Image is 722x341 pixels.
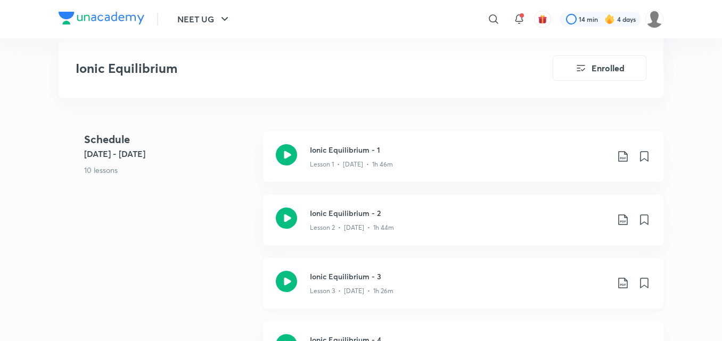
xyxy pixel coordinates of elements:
h5: [DATE] - [DATE] [84,147,255,160]
h4: Schedule [84,131,255,147]
h3: Ionic Equilibrium [76,61,493,76]
p: Lesson 2 • [DATE] • 1h 44m [310,223,394,232]
img: Tarmanjot Singh [645,10,663,28]
h3: Ionic Equilibrium - 1 [310,144,608,155]
p: Lesson 1 • [DATE] • 1h 46m [310,160,393,169]
button: NEET UG [171,9,237,30]
p: Lesson 3 • [DATE] • 1h 26m [310,286,393,296]
a: Company Logo [59,12,144,27]
button: avatar [534,11,551,28]
a: Ionic Equilibrium - 3Lesson 3 • [DATE] • 1h 26m [263,258,663,321]
p: 10 lessons [84,164,255,176]
button: Enrolled [553,55,646,81]
h3: Ionic Equilibrium - 3 [310,271,608,282]
img: avatar [538,14,547,24]
a: Ionic Equilibrium - 1Lesson 1 • [DATE] • 1h 46m [263,131,663,195]
h3: Ionic Equilibrium - 2 [310,207,608,219]
img: streak [604,14,615,24]
img: Company Logo [59,12,144,24]
a: Ionic Equilibrium - 2Lesson 2 • [DATE] • 1h 44m [263,195,663,258]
